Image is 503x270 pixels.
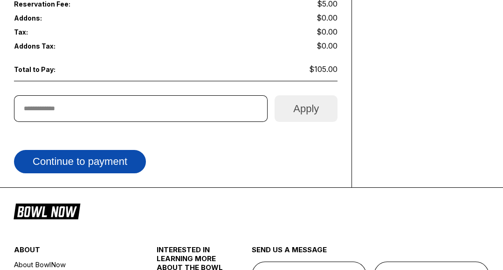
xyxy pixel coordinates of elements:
span: Addons Tax: [14,42,79,50]
span: Tax: [14,28,79,36]
span: $105.00 [309,64,338,74]
div: send us a message [252,245,489,262]
span: Total to Pay: [14,65,79,73]
span: $0.00 [317,27,338,36]
button: Continue to payment [14,150,146,173]
span: $0.00 [317,41,338,50]
span: Addons: [14,14,79,22]
span: $0.00 [317,13,338,22]
div: about [14,245,133,259]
